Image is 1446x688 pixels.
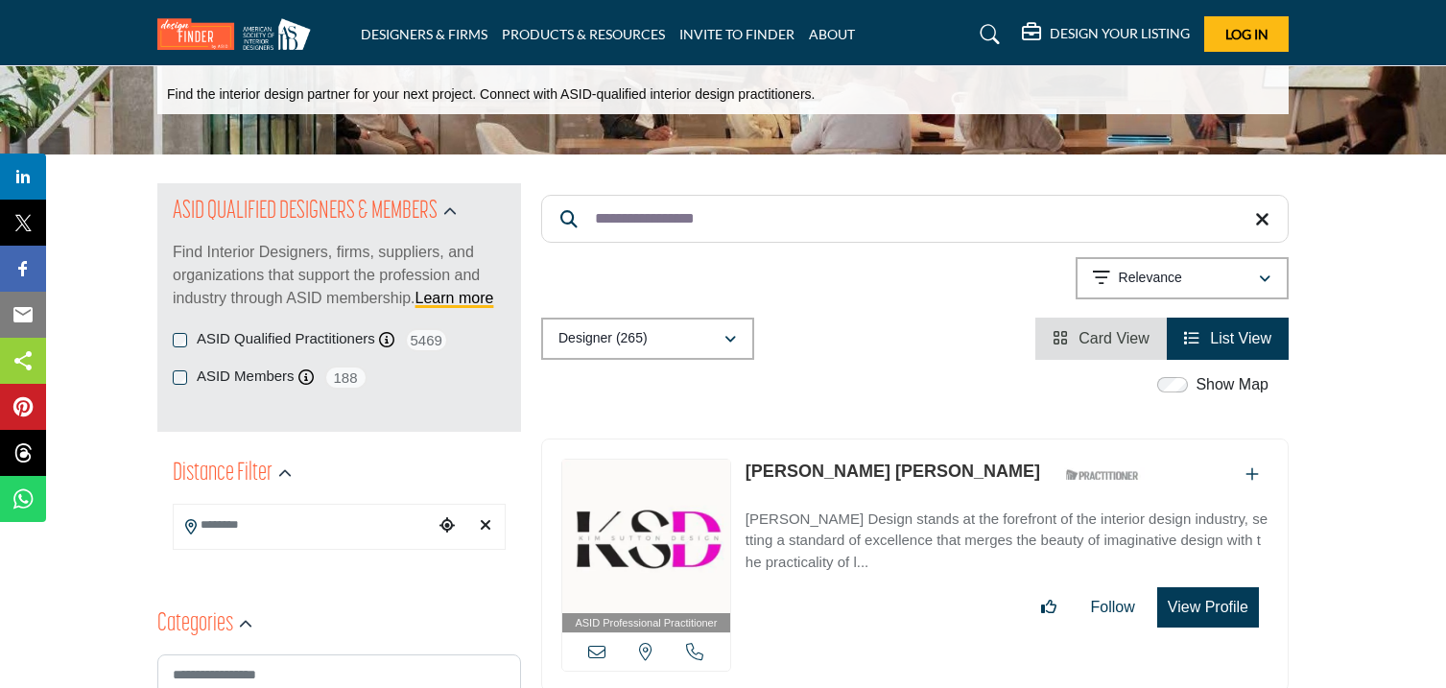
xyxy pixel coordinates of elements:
p: [PERSON_NAME] Design stands at the forefront of the interior design industry, setting a standard ... [746,509,1268,574]
p: Find the interior design partner for your next project. Connect with ASID-qualified interior desi... [167,85,815,105]
img: Site Logo [157,18,320,50]
input: Search Keyword [541,195,1289,243]
span: List View [1210,330,1271,346]
a: [PERSON_NAME] Design stands at the forefront of the interior design industry, setting a standard ... [746,497,1268,574]
h2: Categories [157,607,233,642]
input: ASID Qualified Practitioners checkbox [173,333,187,347]
div: DESIGN YOUR LISTING [1022,23,1190,46]
li: Card View [1035,318,1167,360]
a: DESIGNERS & FIRMS [361,26,487,42]
label: ASID Members [197,366,295,388]
h2: ASID QUALIFIED DESIGNERS & MEMBERS [173,195,438,229]
div: Clear search location [471,506,500,547]
h5: DESIGN YOUR LISTING [1050,25,1190,42]
a: View Card [1053,330,1150,346]
a: ABOUT [809,26,855,42]
p: Designer (265) [558,329,648,348]
a: Add To List [1245,466,1259,483]
a: PRODUCTS & RESOURCES [502,26,665,42]
span: ASID Professional Practitioner [575,615,717,631]
p: Kim Jordan Sutton [746,459,1040,485]
label: Show Map [1196,373,1268,396]
button: Follow [1079,588,1148,627]
a: INVITE TO FINDER [679,26,794,42]
span: 188 [324,366,367,390]
img: Kim Jordan Sutton [562,460,730,613]
input: Search Location [174,507,433,544]
button: Relevance [1076,257,1289,299]
img: ASID Qualified Practitioners Badge Icon [1058,463,1145,487]
a: ASID Professional Practitioner [562,460,730,633]
a: [PERSON_NAME] [PERSON_NAME] [746,462,1040,481]
button: Log In [1204,16,1289,52]
h2: Distance Filter [173,457,273,491]
a: Search [961,19,1012,50]
input: ASID Members checkbox [173,370,187,385]
a: Learn more [415,290,494,306]
a: View List [1184,330,1271,346]
button: Like listing [1029,588,1069,627]
div: Choose your current location [433,506,462,547]
label: ASID Qualified Practitioners [197,328,375,350]
span: 5469 [405,328,448,352]
p: Find Interior Designers, firms, suppliers, and organizations that support the profession and indu... [173,241,506,310]
p: Relevance [1119,269,1182,288]
span: Log In [1225,26,1268,42]
span: Card View [1079,330,1150,346]
button: View Profile [1157,587,1259,628]
li: List View [1167,318,1289,360]
button: Designer (265) [541,318,754,360]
